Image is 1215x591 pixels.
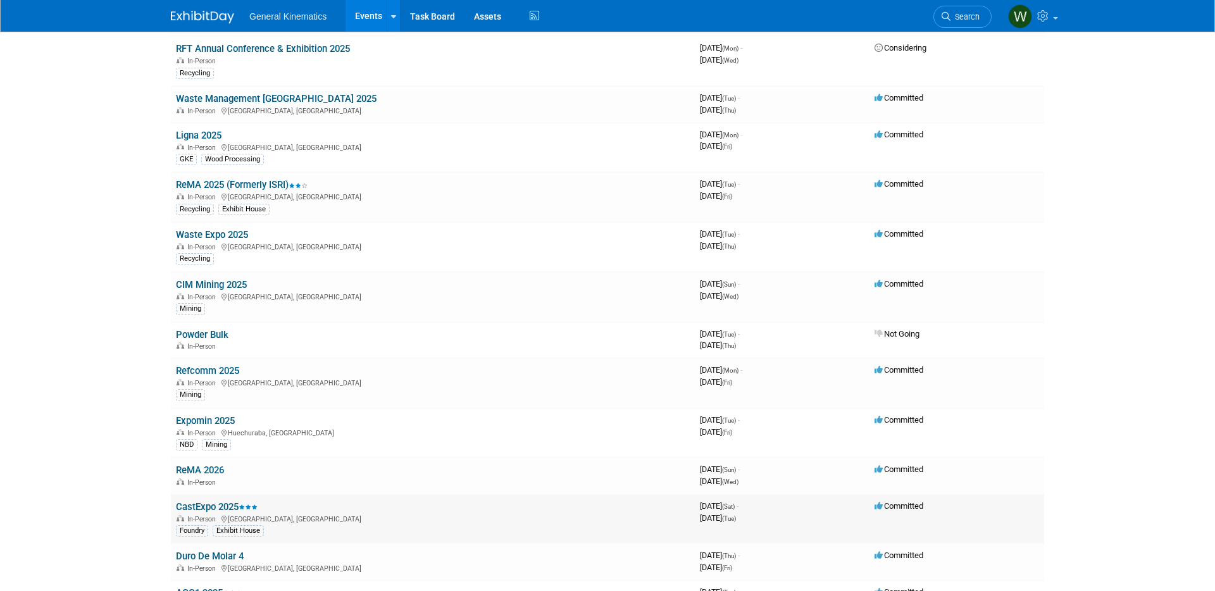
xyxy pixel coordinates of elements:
a: Powder Bulk [176,329,228,340]
span: - [740,43,742,53]
span: (Sun) [722,466,736,473]
span: In-Person [187,107,220,115]
span: [DATE] [700,279,740,289]
span: - [740,365,742,375]
a: Search [933,6,992,28]
span: - [740,130,742,139]
div: [GEOGRAPHIC_DATA], [GEOGRAPHIC_DATA] [176,291,690,301]
span: [DATE] [700,55,738,65]
div: Exhibit House [218,204,270,215]
img: In-Person Event [177,57,184,63]
a: Expomin 2025 [176,415,235,426]
span: (Thu) [722,107,736,114]
div: Exhibit House [213,525,264,537]
div: [GEOGRAPHIC_DATA], [GEOGRAPHIC_DATA] [176,241,690,251]
span: [DATE] [700,329,740,339]
span: - [738,329,740,339]
img: In-Person Event [177,193,184,199]
span: - [737,501,738,511]
span: Committed [875,279,923,289]
img: In-Person Event [177,478,184,485]
span: In-Person [187,564,220,573]
div: NBD [176,439,197,451]
div: Mining [176,389,205,401]
a: Waste Expo 2025 [176,229,248,240]
span: Committed [875,464,923,474]
span: - [738,93,740,103]
span: (Sat) [722,503,735,510]
span: [DATE] [700,513,736,523]
span: In-Person [187,429,220,437]
span: Committed [875,365,923,375]
span: [DATE] [700,464,740,474]
span: (Tue) [722,95,736,102]
span: General Kinematics [249,11,327,22]
span: [DATE] [700,179,740,189]
div: Recycling [176,204,214,215]
span: [DATE] [700,551,740,560]
img: Whitney Swanson [1008,4,1032,28]
span: - [738,551,740,560]
div: [GEOGRAPHIC_DATA], [GEOGRAPHIC_DATA] [176,191,690,201]
span: In-Person [187,379,220,387]
a: ReMA 2025 (Formerly ISRI) [176,179,308,190]
span: Not Going [875,329,919,339]
div: GKE [176,154,197,165]
span: [DATE] [700,563,732,572]
span: Committed [875,179,923,189]
div: Recycling [176,253,214,264]
span: - [738,229,740,239]
span: [DATE] [700,415,740,425]
a: ReMA 2026 [176,464,224,476]
a: Waste Management [GEOGRAPHIC_DATA] 2025 [176,93,377,104]
span: (Thu) [722,243,736,250]
span: (Wed) [722,293,738,300]
span: (Thu) [722,552,736,559]
span: Considering [875,43,926,53]
span: [DATE] [700,191,732,201]
span: (Fri) [722,379,732,386]
span: (Fri) [722,564,732,571]
span: (Wed) [722,478,738,485]
div: Recycling [176,68,214,79]
a: Ligna 2025 [176,130,221,141]
div: [GEOGRAPHIC_DATA], [GEOGRAPHIC_DATA] [176,142,690,152]
span: [DATE] [700,93,740,103]
span: (Mon) [722,132,738,139]
div: Huechuraba, [GEOGRAPHIC_DATA] [176,427,690,437]
img: In-Person Event [177,342,184,349]
div: Mining [202,439,231,451]
span: - [738,279,740,289]
span: [DATE] [700,476,738,486]
span: Committed [875,130,923,139]
div: [GEOGRAPHIC_DATA], [GEOGRAPHIC_DATA] [176,377,690,387]
span: (Mon) [722,45,738,52]
span: In-Person [187,478,220,487]
span: (Tue) [722,515,736,522]
span: In-Person [187,144,220,152]
a: Refcomm 2025 [176,365,239,376]
span: [DATE] [700,365,742,375]
span: (Tue) [722,417,736,424]
span: (Tue) [722,231,736,238]
div: [GEOGRAPHIC_DATA], [GEOGRAPHIC_DATA] [176,563,690,573]
span: [DATE] [700,130,742,139]
span: Search [950,12,980,22]
img: In-Person Event [177,107,184,113]
a: Duro De Molar 4 [176,551,244,562]
img: In-Person Event [177,293,184,299]
span: In-Person [187,193,220,201]
span: [DATE] [700,501,738,511]
a: CIM Mining 2025 [176,279,247,290]
span: [DATE] [700,241,736,251]
span: In-Person [187,293,220,301]
span: In-Person [187,243,220,251]
span: In-Person [187,515,220,523]
span: Committed [875,93,923,103]
span: [DATE] [700,43,742,53]
span: (Wed) [722,57,738,64]
img: In-Person Event [177,564,184,571]
span: (Mon) [722,367,738,374]
div: Foundry [176,525,208,537]
span: [DATE] [700,105,736,115]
